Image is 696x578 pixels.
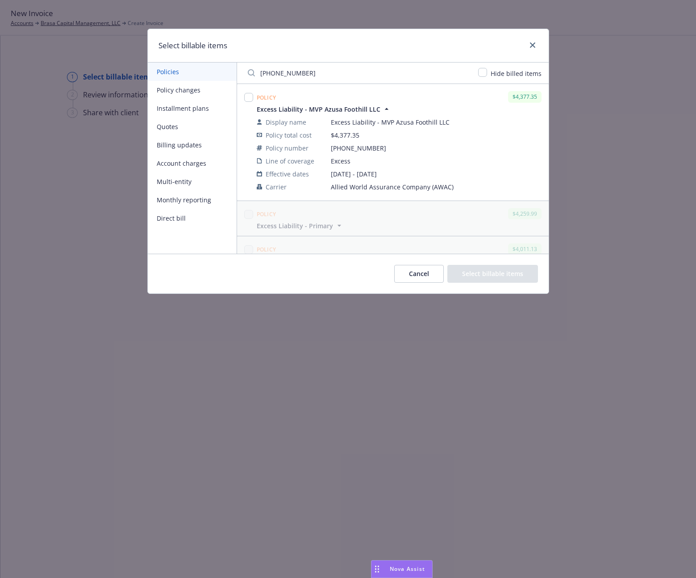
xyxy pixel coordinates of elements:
[266,117,306,127] span: Display name
[257,221,344,230] button: Excess Liability - Primary
[237,201,549,236] span: Policy$4,259.99Excess Liability - Primary
[148,209,237,227] button: Direct bill
[148,99,237,117] button: Installment plans
[257,94,276,101] span: Policy
[331,143,542,153] span: [PHONE_NUMBER]
[266,143,308,153] span: Policy number
[527,40,538,50] a: close
[508,91,542,102] div: $4,377.35
[257,105,380,114] span: Excess Liability - MVP Azusa Foothill LLC
[148,81,237,99] button: Policy changes
[266,130,312,140] span: Policy total cost
[237,236,549,271] span: Policy$4,011.13
[242,64,473,82] input: Filter by keyword
[266,182,287,192] span: Carrier
[390,565,425,573] span: Nova Assist
[508,243,542,255] div: $4,011.13
[331,156,542,166] span: Excess
[491,69,542,78] span: Hide billed items
[257,246,276,253] span: Policy
[331,169,542,179] span: [DATE] - [DATE]
[148,117,237,136] button: Quotes
[266,156,314,166] span: Line of coverage
[266,169,309,179] span: Effective dates
[148,172,237,191] button: Multi-entity
[148,191,237,209] button: Monthly reporting
[158,40,227,51] h1: Select billable items
[148,136,237,154] button: Billing updates
[331,131,359,139] span: $4,377.35
[257,221,333,230] span: Excess Liability - Primary
[331,182,542,192] span: Allied World Assurance Company (AWAC)
[394,265,444,283] button: Cancel
[148,63,237,81] button: Policies
[371,560,433,578] button: Nova Assist
[508,208,542,219] div: $4,259.99
[371,561,383,578] div: Drag to move
[257,105,391,114] button: Excess Liability - MVP Azusa Foothill LLC
[331,117,542,127] span: Excess Liability - MVP Azusa Foothill LLC
[257,210,276,218] span: Policy
[148,154,237,172] button: Account charges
